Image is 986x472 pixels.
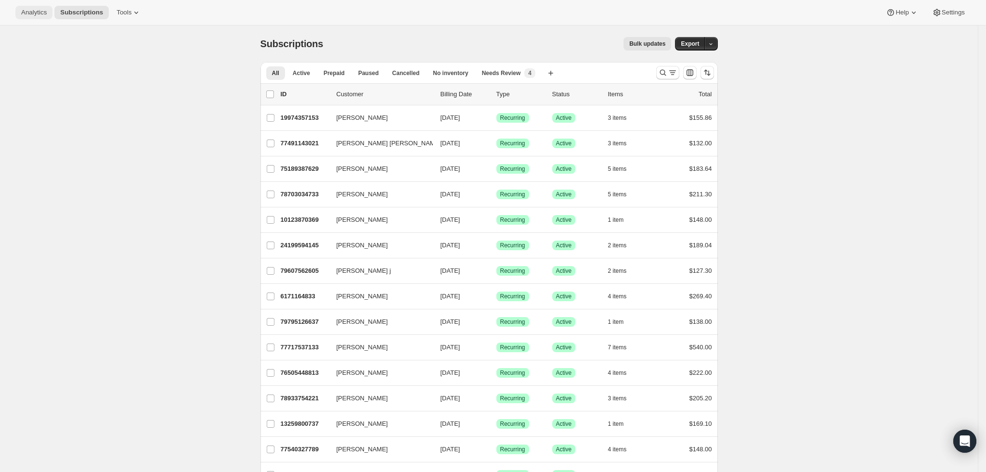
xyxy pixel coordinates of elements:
button: Analytics [15,6,52,19]
p: 79607562605 [281,266,329,276]
span: [PERSON_NAME] [337,394,388,403]
div: Items [608,89,656,99]
button: 4 items [608,290,637,303]
span: Needs Review [482,69,521,77]
span: [PERSON_NAME] [337,368,388,378]
button: 1 item [608,213,635,227]
p: 75189387629 [281,164,329,174]
span: 1 item [608,318,624,326]
span: 5 items [608,191,627,198]
p: Billing Date [441,89,489,99]
button: [PERSON_NAME] [331,187,427,202]
span: [DATE] [441,446,460,453]
p: 77717537133 [281,343,329,352]
span: $169.10 [689,420,712,427]
div: Type [496,89,545,99]
span: Prepaid [324,69,345,77]
span: 4 items [608,446,627,453]
span: $138.00 [689,318,712,325]
span: Active [556,420,572,428]
button: [PERSON_NAME] [331,314,427,330]
span: [DATE] [441,318,460,325]
button: 5 items [608,188,637,201]
div: 19974357153[PERSON_NAME][DATE]SuccessRecurringSuccessActive3 items$155.86 [281,111,712,125]
span: Recurring [500,369,525,377]
span: Recurring [500,216,525,224]
button: 3 items [608,392,637,405]
button: 1 item [608,315,635,329]
span: [PERSON_NAME] [337,215,388,225]
span: [PERSON_NAME] [337,164,388,174]
button: [PERSON_NAME] [331,289,427,304]
span: [DATE] [441,242,460,249]
p: 19974357153 [281,113,329,123]
span: [DATE] [441,267,460,274]
span: [PERSON_NAME] [337,317,388,327]
span: Recurring [500,344,525,351]
span: Recurring [500,165,525,173]
span: Active [556,165,572,173]
span: [PERSON_NAME] [337,113,388,123]
button: Customize table column order and visibility [683,66,697,79]
span: Active [556,318,572,326]
button: Help [880,6,924,19]
span: Active [556,242,572,249]
button: [PERSON_NAME] [331,212,427,228]
span: No inventory [433,69,468,77]
div: 10123870369[PERSON_NAME][DATE]SuccessRecurringSuccessActive1 item$148.00 [281,213,712,227]
span: $540.00 [689,344,712,351]
button: 4 items [608,366,637,380]
button: [PERSON_NAME] [331,340,427,355]
button: Create new view [543,66,558,80]
span: 1 item [608,420,624,428]
span: Active [556,369,572,377]
button: Search and filter results [656,66,679,79]
span: $148.00 [689,446,712,453]
span: [DATE] [441,395,460,402]
div: 75189387629[PERSON_NAME][DATE]SuccessRecurringSuccessActive5 items$183.64 [281,162,712,176]
span: [PERSON_NAME] [337,190,388,199]
span: Subscriptions [260,38,324,49]
p: ID [281,89,329,99]
p: Customer [337,89,433,99]
span: $269.40 [689,293,712,300]
button: 7 items [608,341,637,354]
p: Status [552,89,600,99]
span: [PERSON_NAME] [337,445,388,454]
span: Active [556,191,572,198]
span: Active [556,114,572,122]
div: 78933754221[PERSON_NAME][DATE]SuccessRecurringSuccessActive3 items$205.20 [281,392,712,405]
span: 3 items [608,140,627,147]
p: 24199594145 [281,241,329,250]
span: 1 item [608,216,624,224]
span: Recurring [500,420,525,428]
span: $222.00 [689,369,712,376]
div: 79607562605[PERSON_NAME] j[DATE]SuccessRecurringSuccessActive2 items$127.30 [281,264,712,278]
button: [PERSON_NAME] [331,365,427,381]
span: Help [895,9,908,16]
span: 2 items [608,242,627,249]
div: 6171164833[PERSON_NAME][DATE]SuccessRecurringSuccessActive4 items$269.40 [281,290,712,303]
span: Recurring [500,114,525,122]
span: $132.00 [689,140,712,147]
p: 76505448813 [281,368,329,378]
span: Recurring [500,293,525,300]
span: Paused [358,69,379,77]
span: 2 items [608,267,627,275]
span: [PERSON_NAME] [PERSON_NAME] [337,139,441,148]
div: 78703034733[PERSON_NAME][DATE]SuccessRecurringSuccessActive5 items$211.30 [281,188,712,201]
span: [DATE] [441,293,460,300]
span: Active [293,69,310,77]
span: Active [556,344,572,351]
button: [PERSON_NAME] [331,110,427,126]
span: Bulk updates [629,40,665,48]
button: [PERSON_NAME] [331,238,427,253]
span: Cancelled [392,69,420,77]
button: 2 items [608,239,637,252]
span: Recurring [500,395,525,402]
span: $127.30 [689,267,712,274]
p: Total [699,89,712,99]
span: 3 items [608,395,627,402]
p: 6171164833 [281,292,329,301]
span: Recurring [500,140,525,147]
